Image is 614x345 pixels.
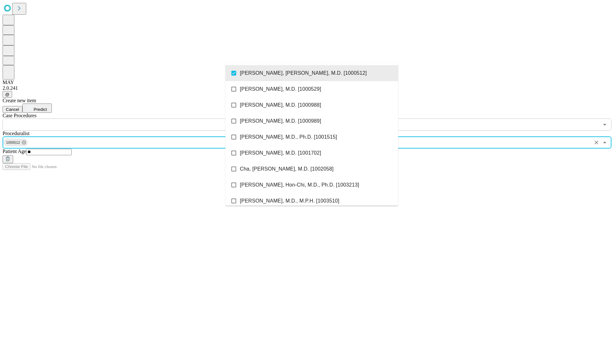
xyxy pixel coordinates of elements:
[3,98,36,103] span: Create new item
[240,165,334,173] span: Cha, [PERSON_NAME], M.D. [1002058]
[240,133,337,141] span: [PERSON_NAME], M.D., Ph.D. [1001515]
[22,103,52,113] button: Predict
[3,85,611,91] div: 2.0.241
[6,107,19,112] span: Cancel
[4,139,28,146] div: 1000512
[240,181,359,189] span: [PERSON_NAME], Hon-Chi, M.D., Ph.D. [1003213]
[3,80,611,85] div: MAY
[240,117,321,125] span: [PERSON_NAME], M.D. [1000989]
[592,138,601,147] button: Clear
[240,101,321,109] span: [PERSON_NAME], M.D. [1000988]
[240,85,321,93] span: [PERSON_NAME], M.D. [1000529]
[4,139,23,146] span: 1000512
[5,92,10,97] span: @
[240,69,367,77] span: [PERSON_NAME], [PERSON_NAME], M.D. [1000512]
[3,131,29,136] span: Proceduralist
[3,149,26,154] span: Patient Age
[3,106,22,113] button: Cancel
[3,113,36,118] span: Scheduled Procedure
[3,91,12,98] button: @
[600,138,609,147] button: Close
[34,107,47,112] span: Predict
[240,149,321,157] span: [PERSON_NAME], M.D. [1001702]
[240,197,339,205] span: [PERSON_NAME], M.D., M.P.H. [1003510]
[600,120,609,129] button: Open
